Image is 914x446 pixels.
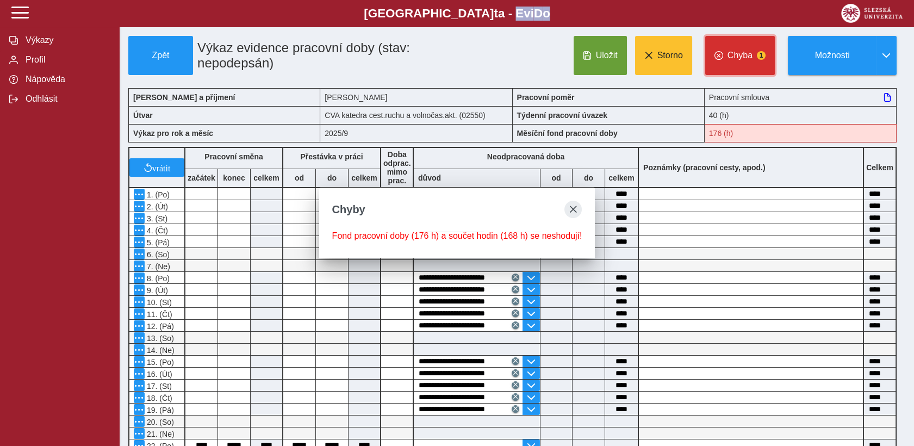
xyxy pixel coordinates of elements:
[133,129,213,138] b: Výkaz pro rok a měsíc
[705,88,897,106] div: Pracovní smlouva
[487,152,564,161] b: Neodpracovaná doba
[316,174,348,182] b: do
[22,35,110,45] span: Výkazy
[841,4,903,23] img: logo_web_su.png
[134,404,145,415] button: Menu
[635,36,692,75] button: Storno
[145,382,172,391] span: 17. (St)
[540,174,572,182] b: od
[145,214,167,223] span: 3. (St)
[22,94,110,104] span: Odhlásit
[145,370,172,379] span: 16. (Út)
[134,249,145,259] button: Menu
[133,111,153,120] b: Útvar
[705,124,897,143] div: Fond pracovní doby (176 h) a součet hodin (168 h) se neshodují!
[145,346,175,355] span: 14. (Ne)
[134,213,145,224] button: Menu
[705,36,775,75] button: Chyba1
[283,174,315,182] b: od
[218,174,250,182] b: konec
[204,152,263,161] b: Pracovní směna
[134,368,145,379] button: Menu
[134,284,145,295] button: Menu
[517,129,618,138] b: Měsíční fond pracovní doby
[596,51,618,60] span: Uložit
[332,231,582,241] div: Fond pracovní doby (176 h) a součet hodin (168 h) se neshodují!
[145,430,175,438] span: 21. (Ne)
[145,358,174,367] span: 15. (Po)
[320,124,512,143] div: 2025/9
[657,51,683,60] span: Storno
[134,201,145,212] button: Menu
[134,428,145,439] button: Menu
[145,250,170,259] span: 6. (So)
[128,36,193,75] button: Zpět
[134,320,145,331] button: Menu
[788,36,876,75] button: Možnosti
[22,55,110,65] span: Profil
[133,93,235,102] b: [PERSON_NAME] a příjmení
[320,88,512,106] div: [PERSON_NAME]
[145,394,172,402] span: 18. (Čt)
[534,7,543,20] span: D
[134,225,145,236] button: Menu
[517,93,575,102] b: Pracovní poměr
[134,237,145,247] button: Menu
[145,262,170,271] span: 7. (Ne)
[145,226,168,235] span: 4. (Čt)
[134,344,145,355] button: Menu
[145,238,170,247] span: 5. (Pá)
[134,380,145,391] button: Menu
[145,274,170,283] span: 8. (Po)
[573,174,605,182] b: do
[494,7,498,20] span: t
[134,272,145,283] button: Menu
[605,174,638,182] b: celkem
[564,201,582,218] button: close
[866,163,893,172] b: Celkem
[300,152,363,161] b: Přestávka v práci
[129,158,184,177] button: vrátit
[145,406,174,414] span: 19. (Pá)
[705,106,897,124] div: 40 (h)
[134,356,145,367] button: Menu
[145,322,174,331] span: 12. (Pá)
[145,310,172,319] span: 11. (Čt)
[133,51,188,60] span: Zpět
[145,190,170,199] span: 1. (Po)
[152,163,171,172] span: vrátit
[22,75,110,84] span: Nápověda
[145,418,174,426] span: 20. (So)
[185,174,217,182] b: začátek
[332,203,365,216] span: Chyby
[757,51,766,60] span: 1
[543,7,550,20] span: o
[134,308,145,319] button: Menu
[134,261,145,271] button: Menu
[797,51,867,60] span: Možnosti
[251,174,282,182] b: celkem
[193,36,452,75] h1: Výkaz evidence pracovní doby (stav: nepodepsán)
[418,174,441,182] b: důvod
[349,174,380,182] b: celkem
[33,7,881,21] b: [GEOGRAPHIC_DATA] a - Evi
[145,286,168,295] span: 9. (Út)
[728,51,753,60] span: Chyba
[145,334,174,343] span: 13. (So)
[320,106,512,124] div: CVA katedra cest.ruchu a volnočas.akt. (02550)
[145,298,172,307] span: 10. (St)
[134,189,145,200] button: Menu
[134,296,145,307] button: Menu
[517,111,608,120] b: Týdenní pracovní úvazek
[134,392,145,403] button: Menu
[134,332,145,343] button: Menu
[145,202,168,211] span: 2. (Út)
[383,150,411,185] b: Doba odprac. mimo prac.
[639,163,770,172] b: Poznámky (pracovní cesty, apod.)
[574,36,627,75] button: Uložit
[134,416,145,427] button: Menu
